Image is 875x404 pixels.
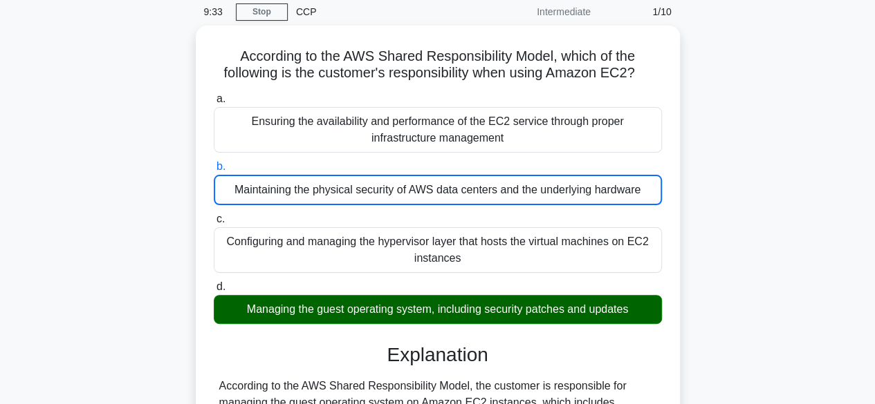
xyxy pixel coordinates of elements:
[214,227,662,273] div: Configuring and managing the hypervisor layer that hosts the virtual machines on EC2 instances
[217,280,225,292] span: d.
[214,107,662,153] div: Ensuring the availability and performance of the EC2 service through proper infrastructure manage...
[214,295,662,324] div: Managing the guest operating system, including security patches and updates
[217,160,225,172] span: b.
[217,93,225,104] span: a.
[214,175,662,205] div: Maintaining the physical security of AWS data centers and the underlying hardware
[217,213,225,224] span: c.
[236,3,288,21] a: Stop
[222,343,654,367] h3: Explanation
[212,48,663,82] h5: According to the AWS Shared Responsibility Model, which of the following is the customer's respon...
